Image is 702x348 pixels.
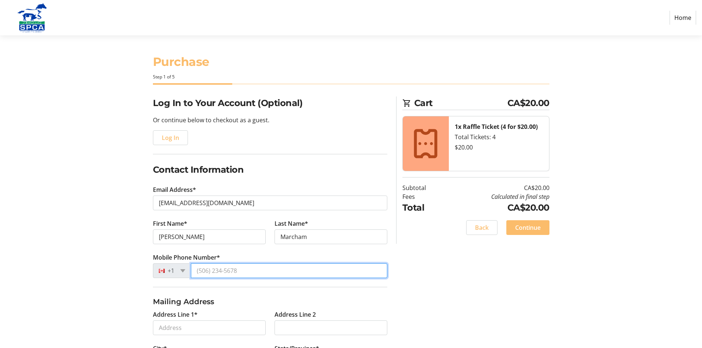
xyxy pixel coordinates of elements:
[402,201,445,214] td: Total
[445,183,549,192] td: CA$20.00
[153,130,188,145] button: Log In
[153,185,196,194] label: Email Address*
[515,223,541,232] span: Continue
[153,74,549,80] div: Step 1 of 5
[153,219,187,228] label: First Name*
[466,220,497,235] button: Back
[475,223,489,232] span: Back
[162,133,179,142] span: Log In
[153,310,198,319] label: Address Line 1*
[6,3,58,32] img: Alberta SPCA's Logo
[153,320,266,335] input: Address
[191,263,387,278] input: (506) 234-5678
[455,143,543,152] div: $20.00
[507,96,549,110] span: CA$20.00
[402,183,445,192] td: Subtotal
[153,96,387,110] h2: Log In to Your Account (Optional)
[153,296,387,307] h3: Mailing Address
[445,201,549,214] td: CA$20.00
[153,116,387,124] p: Or continue below to checkout as a guest.
[670,11,696,25] a: Home
[153,53,549,71] h1: Purchase
[445,192,549,201] td: Calculated in final step
[275,219,308,228] label: Last Name*
[402,192,445,201] td: Fees
[506,220,549,235] button: Continue
[414,96,507,110] span: Cart
[153,253,220,262] label: Mobile Phone Number*
[455,133,543,141] div: Total Tickets: 4
[153,163,387,176] h2: Contact Information
[275,310,316,319] label: Address Line 2
[455,123,538,131] strong: 1x Raffle Ticket (4 for $20.00)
